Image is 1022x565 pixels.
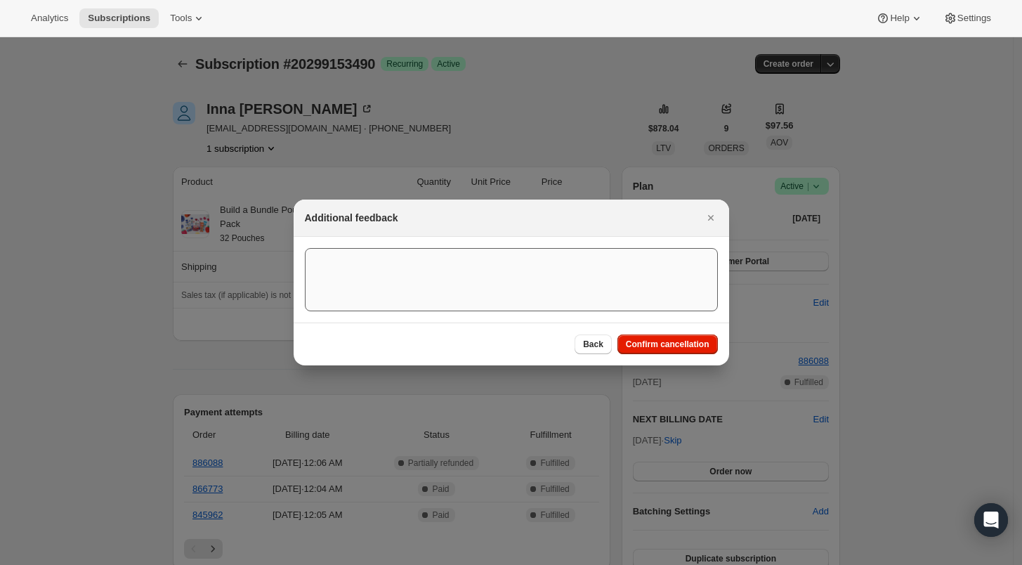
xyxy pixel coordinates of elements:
[170,13,192,24] span: Tools
[957,13,991,24] span: Settings
[31,13,68,24] span: Analytics
[617,335,718,354] button: Confirm cancellation
[88,13,150,24] span: Subscriptions
[162,8,214,28] button: Tools
[626,339,709,350] span: Confirm cancellation
[575,335,612,354] button: Back
[22,8,77,28] button: Analytics
[935,8,1000,28] button: Settings
[974,503,1008,537] div: Open Intercom Messenger
[305,211,398,225] h2: Additional feedback
[890,13,909,24] span: Help
[583,339,603,350] span: Back
[867,8,931,28] button: Help
[701,208,721,228] button: Close
[79,8,159,28] button: Subscriptions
